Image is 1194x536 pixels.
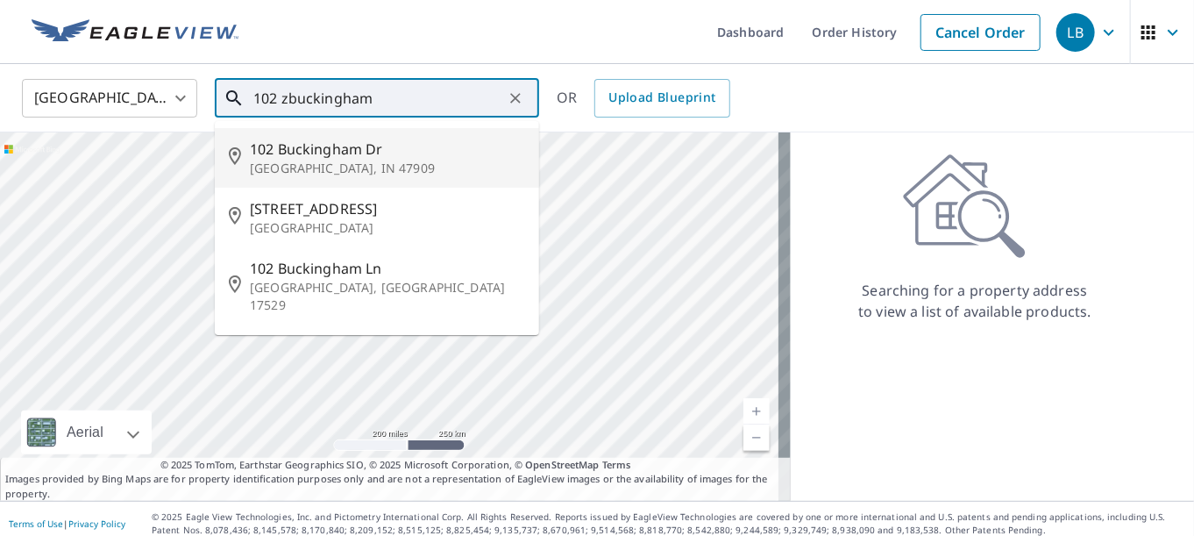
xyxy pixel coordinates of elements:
img: EV Logo [32,19,238,46]
p: | [9,518,125,529]
input: Search by address or latitude-longitude [253,74,503,123]
a: Upload Blueprint [594,79,729,118]
p: Searching for a property address to view a list of available products. [857,280,1092,322]
div: LB [1056,13,1095,52]
a: Privacy Policy [68,518,125,530]
a: OpenStreetMap [525,458,599,471]
span: Upload Blueprint [608,87,715,109]
span: 102 Buckingham Dr [250,139,525,160]
a: Current Level 5, Zoom In [743,398,770,425]
a: Terms of Use [9,518,63,530]
span: © 2025 TomTom, Earthstar Geographics SIO, © 2025 Microsoft Corporation, © [160,458,631,473]
button: Clear [503,86,528,111]
span: 102 Buckingham Ln [250,258,525,279]
p: [GEOGRAPHIC_DATA], IN 47909 [250,160,525,177]
p: [GEOGRAPHIC_DATA] [250,219,525,237]
div: OR [557,79,730,118]
p: [GEOGRAPHIC_DATA], [GEOGRAPHIC_DATA] 17529 [250,279,525,314]
span: [STREET_ADDRESS] [250,198,525,219]
span: 102 Buckingham Dr [250,335,525,356]
div: Aerial [21,411,152,454]
div: Aerial [61,411,109,454]
a: Terms [602,458,631,471]
a: Cancel Order [920,14,1041,51]
a: Current Level 5, Zoom Out [743,425,770,451]
div: [GEOGRAPHIC_DATA] [22,74,197,123]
